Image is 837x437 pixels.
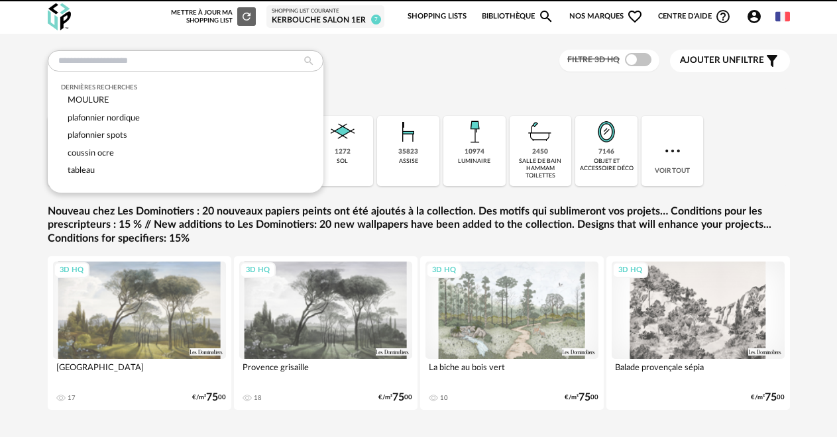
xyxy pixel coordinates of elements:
div: Dernières recherches [61,83,310,91]
div: La biche au bois vert [425,359,598,385]
div: [GEOGRAPHIC_DATA] [53,359,226,385]
span: Refresh icon [241,13,252,20]
a: Shopping Lists [408,3,467,30]
span: filtre [680,55,764,66]
div: €/m² 00 [378,393,412,402]
span: Account Circle icon [746,9,768,24]
button: Ajouter unfiltre Filter icon [670,50,790,72]
div: 35823 [398,148,418,156]
img: Miroir.png [590,116,622,148]
span: Account Circle icon [746,9,762,24]
a: 3D HQ [GEOGRAPHIC_DATA] 17 €/m²7500 [48,256,231,410]
span: Filtre 3D HQ [567,56,620,64]
a: Shopping List courante Kerbouche salon 1er 7 [272,8,379,25]
span: coussin ocre [68,149,114,157]
div: assise [399,158,418,165]
a: BibliothèqueMagnify icon [482,3,555,30]
span: 75 [392,393,404,402]
a: 3D HQ Provence grisaille 18 €/m²7500 [234,256,418,410]
div: Balade provençale sépia [612,359,785,385]
span: plafonnier nordique [68,114,140,122]
img: OXP [48,3,71,30]
div: 3D HQ [240,262,276,279]
div: 18 [254,394,262,402]
img: Sol.png [327,116,359,148]
div: 2450 [532,148,548,156]
div: Provence grisaille [239,359,412,385]
span: plafonnier spots [68,131,127,139]
div: Voir tout [642,116,704,186]
div: objet et accessoire déco [579,158,634,173]
div: Mettre à jour ma Shopping List [171,7,256,26]
a: 3D HQ La biche au bois vert 10 €/m²7500 [420,256,604,410]
div: Kerbouche salon 1er [272,15,379,26]
div: 7146 [598,148,614,156]
span: 7 [371,15,381,24]
span: 75 [206,393,218,402]
div: Shopping List courante [272,8,379,15]
span: Nos marques [569,3,643,30]
a: Nouveau chez Les Dominotiers : 20 nouveaux papiers peints ont été ajoutés à la collection. Des mo... [48,205,790,246]
div: 3D HQ [54,262,89,279]
span: Magnify icon [538,9,554,24]
span: tableau [68,166,95,174]
span: Ajouter un [680,56,736,65]
img: Assise.png [392,116,424,148]
a: 3D HQ Balade provençale sépia €/m²7500 [606,256,790,410]
div: 1272 [335,148,351,156]
span: 75 [765,393,777,402]
div: 17 [68,394,76,402]
div: luminaire [458,158,490,165]
img: more.7b13dc1.svg [662,140,683,162]
span: Heart Outline icon [627,9,643,24]
div: €/m² 00 [565,393,598,402]
div: €/m² 00 [192,393,226,402]
img: Luminaire.png [459,116,490,148]
img: fr [775,9,790,24]
span: Centre d'aideHelp Circle Outline icon [658,9,732,24]
div: 10 [440,394,448,402]
div: 3D HQ [426,262,462,279]
div: salle de bain hammam toilettes [514,158,568,180]
span: MOULURE [68,96,109,104]
span: Help Circle Outline icon [715,9,731,24]
img: Salle%20de%20bain.png [524,116,556,148]
div: €/m² 00 [751,393,785,402]
div: 10974 [465,148,484,156]
div: 3D HQ [612,262,648,279]
span: Filter icon [764,53,780,69]
span: 75 [579,393,590,402]
div: sol [337,158,348,165]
